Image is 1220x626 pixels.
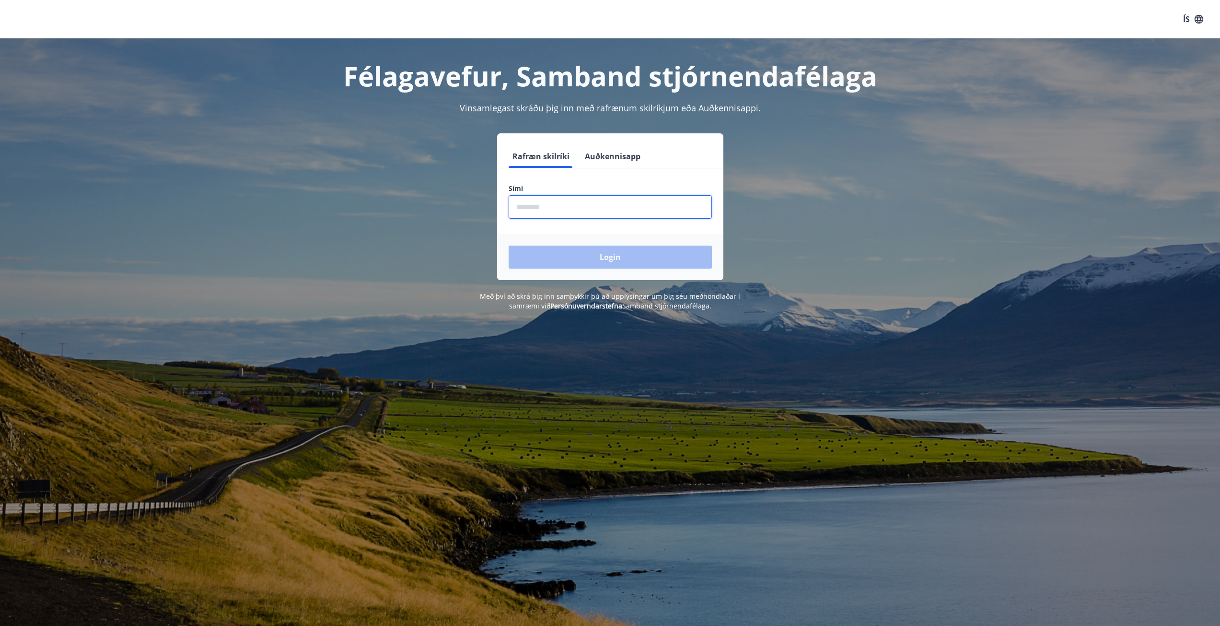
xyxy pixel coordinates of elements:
[277,58,944,94] h1: Félagavefur, Samband stjórnendafélaga
[480,292,740,310] span: Með því að skrá þig inn samþykkir þú að upplýsingar um þig séu meðhöndlaðar í samræmi við Samband...
[509,145,573,168] button: Rafræn skilríki
[460,102,761,114] span: Vinsamlegast skráðu þig inn með rafrænum skilríkjum eða Auðkennisappi.
[581,145,644,168] button: Auðkennisapp
[550,301,622,310] a: Persónuverndarstefna
[1178,11,1208,28] button: ÍS
[509,184,712,193] label: Sími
